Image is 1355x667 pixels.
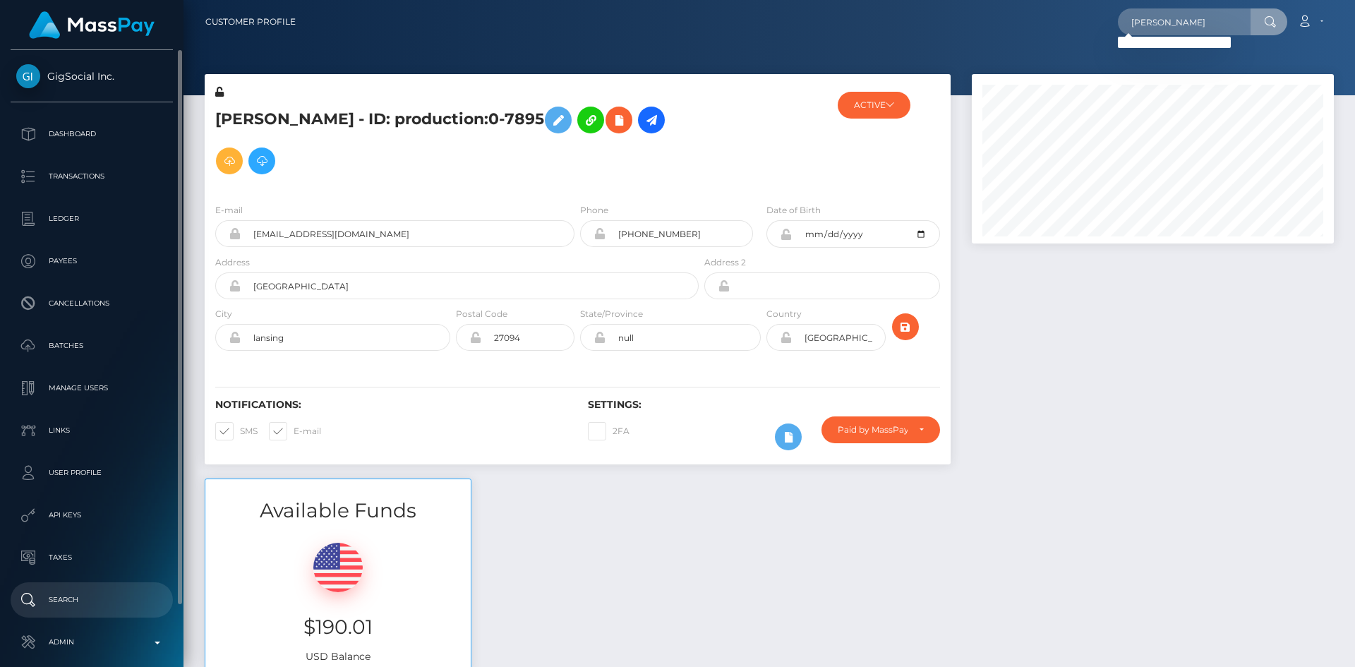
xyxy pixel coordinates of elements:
h3: $190.01 [216,613,460,641]
p: Links [16,420,167,441]
a: Taxes [11,540,173,575]
label: Phone [580,204,608,217]
label: Address 2 [704,256,746,269]
label: Country [766,308,802,320]
label: Postal Code [456,308,507,320]
input: Search... [1118,8,1251,35]
p: Cancellations [16,293,167,314]
a: Cancellations [11,286,173,321]
p: Payees [16,251,167,272]
a: Transactions [11,159,173,194]
p: Search [16,589,167,611]
h3: Available Funds [205,497,471,524]
h5: [PERSON_NAME] - ID: production:0-7895 [215,100,691,181]
p: API Keys [16,505,167,526]
label: SMS [215,422,258,440]
p: Manage Users [16,378,167,399]
h6: Notifications: [215,399,567,411]
p: Dashboard [16,124,167,145]
a: User Profile [11,455,173,491]
p: Taxes [16,547,167,568]
a: Customer Profile [205,7,296,37]
label: Address [215,256,250,269]
img: USD.png [313,543,363,592]
button: Paid by MassPay [821,416,940,443]
label: Date of Birth [766,204,821,217]
label: 2FA [588,422,630,440]
label: E-mail [269,422,321,440]
label: State/Province [580,308,643,320]
a: Initiate Payout [638,107,665,133]
p: Ledger [16,208,167,229]
button: ACTIVE [838,92,910,119]
a: Batches [11,328,173,363]
a: Manage Users [11,371,173,406]
a: Dashboard [11,116,173,152]
a: Links [11,413,173,448]
p: Admin [16,632,167,653]
p: Transactions [16,166,167,187]
a: Admin [11,625,173,660]
label: E-mail [215,204,243,217]
a: Search [11,582,173,618]
img: GigSocial Inc. [16,64,40,88]
a: Payees [11,244,173,279]
span: GigSocial Inc. [11,70,173,83]
img: MassPay Logo [29,11,155,39]
p: User Profile [16,462,167,483]
p: Batches [16,335,167,356]
a: API Keys [11,498,173,533]
h6: Settings: [588,399,939,411]
label: City [215,308,232,320]
a: Ledger [11,201,173,236]
div: Paid by MassPay [838,424,908,435]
